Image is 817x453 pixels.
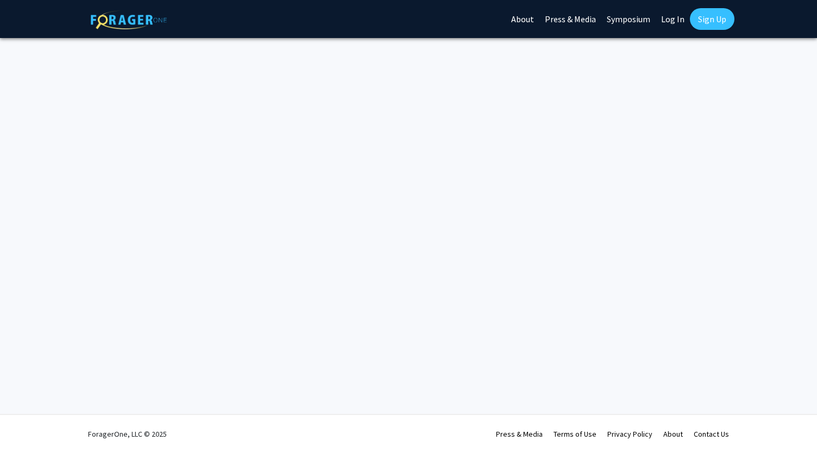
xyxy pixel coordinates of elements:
img: ForagerOne Logo [91,10,167,29]
a: Terms of Use [554,429,596,439]
a: Press & Media [496,429,543,439]
div: ForagerOne, LLC © 2025 [88,415,167,453]
a: About [663,429,683,439]
a: Privacy Policy [607,429,652,439]
a: Sign Up [690,8,734,30]
a: Contact Us [694,429,729,439]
